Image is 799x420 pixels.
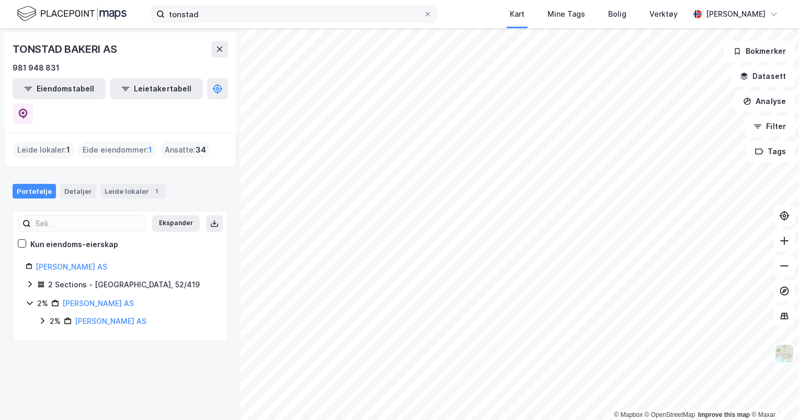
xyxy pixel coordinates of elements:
div: 2% [37,297,48,310]
div: 2% [50,315,61,328]
a: Mapbox [614,411,643,418]
div: TONSTAD BAKERI AS [13,41,119,57]
div: Bolig [608,8,626,20]
div: Portefølje [13,184,56,199]
span: 1 [66,144,70,156]
iframe: Chat Widget [747,370,799,420]
div: Eide eiendommer : [78,142,156,158]
button: Analyse [734,91,795,112]
a: [PERSON_NAME] AS [36,262,107,271]
button: Ekspander [152,215,200,232]
a: [PERSON_NAME] AS [75,317,146,325]
div: Detaljer [60,184,96,199]
button: Datasett [731,66,795,87]
div: Leide lokaler : [13,142,74,158]
img: logo.f888ab2527a4732fd821a326f86c7f29.svg [17,5,127,23]
input: Søk på adresse, matrikkel, gårdeiere, leietakere eller personer [165,6,424,22]
img: Z [774,344,794,364]
div: Mine Tags [547,8,585,20]
div: 2 Sections - [GEOGRAPHIC_DATA], 52/419 [48,278,200,291]
div: Verktøy [649,8,678,20]
button: Bokmerker [724,41,795,62]
a: [PERSON_NAME] AS [62,299,134,308]
div: 981 948 831 [13,62,60,74]
div: 1 [151,186,162,196]
a: OpenStreetMap [645,411,695,418]
input: Søk [31,216,145,231]
button: Eiendomstabell [13,78,106,99]
div: Kun eiendoms-eierskap [30,238,118,251]
span: 34 [196,144,206,156]
button: Leietakertabell [110,78,203,99]
div: Leide lokaler [100,184,166,199]
a: Improve this map [698,411,750,418]
button: Tags [746,141,795,162]
div: Ansatte : [161,142,210,158]
div: [PERSON_NAME] [706,8,766,20]
button: Filter [745,116,795,137]
div: Kart [510,8,524,20]
span: 1 [149,144,152,156]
